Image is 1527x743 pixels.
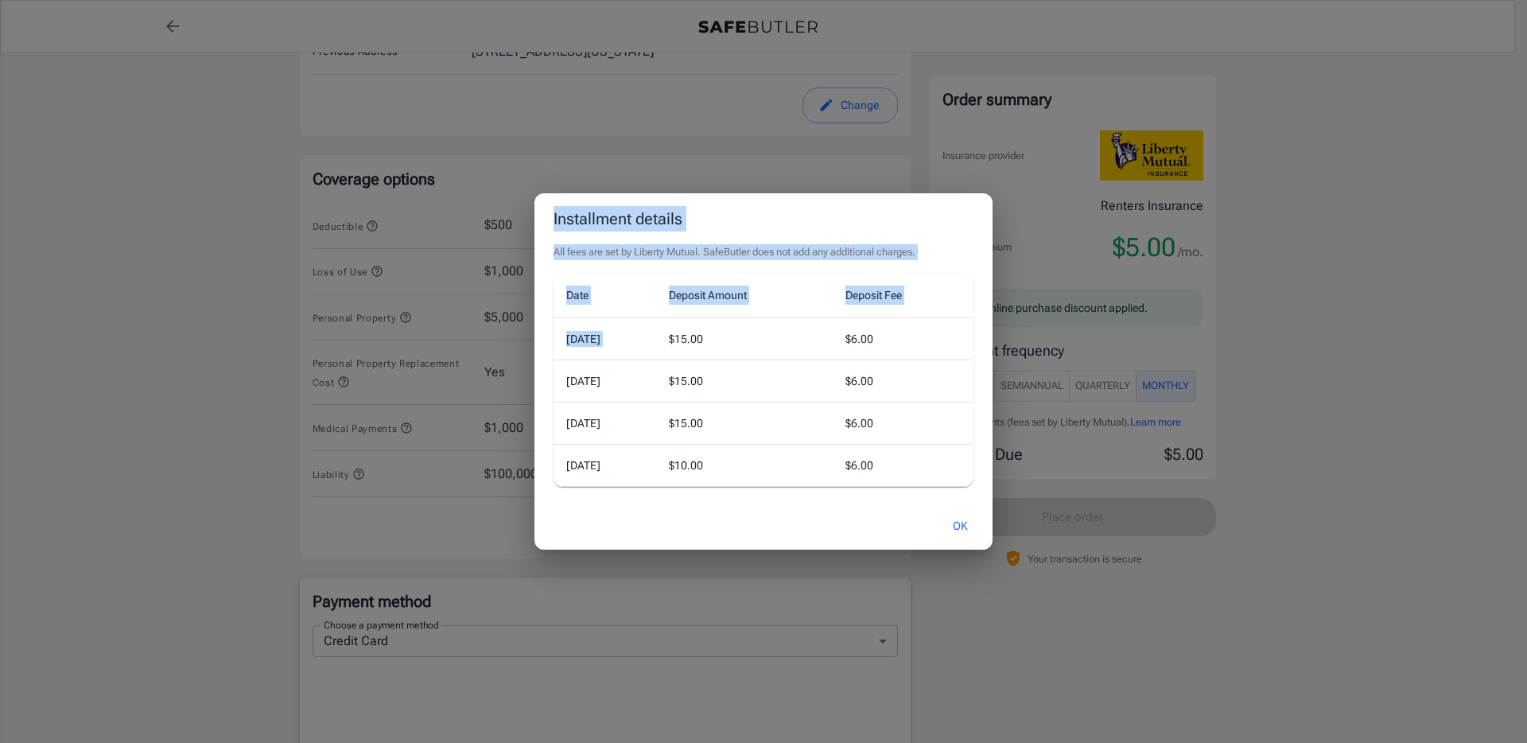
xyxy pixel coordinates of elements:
[534,193,993,244] h2: Installment details
[656,445,833,487] td: $ 10.00
[656,360,833,402] td: $ 15.00
[656,317,833,360] td: $ 15.00
[554,360,656,402] td: [DATE]
[554,403,656,445] td: [DATE]
[554,317,656,360] td: [DATE]
[554,273,656,318] th: Date
[833,273,973,318] th: Deposit Fee
[934,509,986,543] button: OK
[656,403,833,445] td: $ 15.00
[833,403,973,445] td: $ 6.00
[554,244,973,260] p: All fees are set by Liberty Mutual. SafeButler does not add any additional charges.
[833,317,973,360] td: $ 6.00
[656,273,833,318] th: Deposit Amount
[833,445,973,487] td: $ 6.00
[554,445,656,487] td: [DATE]
[833,360,973,402] td: $ 6.00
